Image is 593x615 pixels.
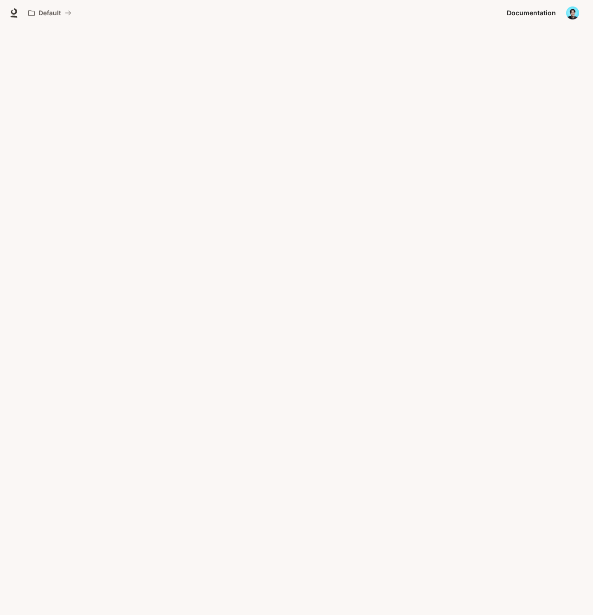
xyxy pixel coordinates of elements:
p: Default [38,9,61,17]
button: All workspaces [24,4,76,22]
a: Documentation [503,4,560,22]
span: Documentation [507,7,556,19]
button: User avatar [563,4,582,22]
img: User avatar [566,6,579,19]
